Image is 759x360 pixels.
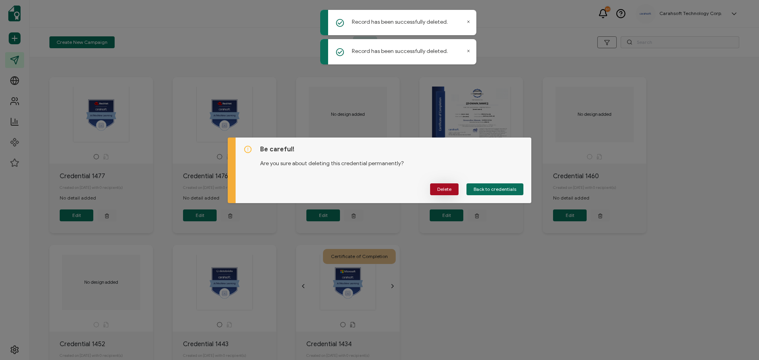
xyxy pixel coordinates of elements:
p: Record has been successfully deleted. [352,47,448,55]
p: Record has been successfully deleted. [352,18,448,26]
span: Delete [437,187,451,192]
div: dialog [228,138,531,203]
p: Are you sure about deleting this credential permanently? [260,153,523,168]
button: Delete [430,183,459,195]
h5: Be careful! [260,145,523,153]
span: Back to credentials [474,187,516,192]
iframe: Chat Widget [719,322,759,360]
button: Back to credentials [466,183,523,195]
